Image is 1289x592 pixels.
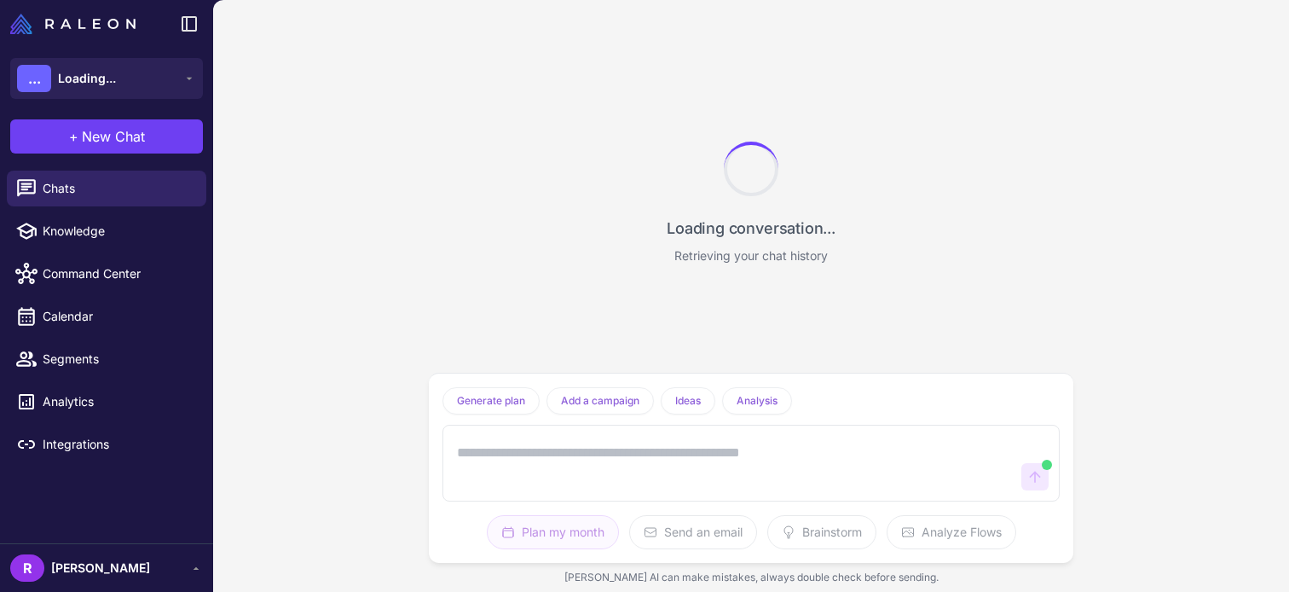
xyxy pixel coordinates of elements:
[69,126,78,147] span: +
[43,435,193,454] span: Integrations
[7,171,206,206] a: Chats
[82,126,145,147] span: New Chat
[429,563,1073,592] div: [PERSON_NAME] AI can make mistakes, always double check before sending.
[43,179,193,198] span: Chats
[7,299,206,334] a: Calendar
[58,69,116,88] span: Loading...
[10,14,136,34] img: Raleon Logo
[457,393,525,409] span: Generate plan
[667,217,835,240] p: Loading conversation...
[675,393,701,409] span: Ideas
[487,515,619,549] button: Plan my month
[546,387,654,415] button: Add a campaign
[722,387,792,415] button: Analysis
[1021,463,1049,490] button: AI is generating content. You can keep typing but can't send until it completes.
[7,427,206,462] a: Integrations
[10,554,44,582] div: R
[10,119,203,154] button: +New Chat
[51,559,150,577] span: [PERSON_NAME]
[43,307,193,326] span: Calendar
[43,222,193,241] span: Knowledge
[43,350,193,369] span: Segments
[10,58,203,99] button: ...Loading...
[737,393,777,409] span: Analysis
[674,247,828,265] p: Retrieving your chat history
[43,264,193,283] span: Command Center
[7,256,206,292] a: Command Center
[661,387,715,415] button: Ideas
[1042,460,1052,470] span: AI is generating content. You can still type but cannot send yet.
[7,341,206,377] a: Segments
[561,393,639,409] span: Add a campaign
[442,387,540,415] button: Generate plan
[7,213,206,249] a: Knowledge
[767,515,876,549] button: Brainstorm
[43,392,193,411] span: Analytics
[887,515,1016,549] button: Analyze Flows
[17,65,51,92] div: ...
[7,384,206,420] a: Analytics
[629,515,757,549] button: Send an email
